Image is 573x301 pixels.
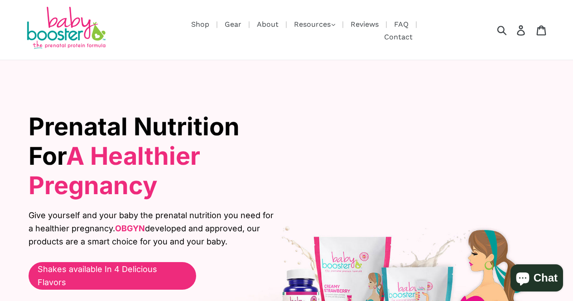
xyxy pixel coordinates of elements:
span: Give yourself and your baby the prenatal nutrition you need for a healthier pregnancy. developed ... [29,209,280,248]
span: Shakes available In 4 Delicious Flavors [38,263,187,289]
a: Shop [187,19,214,30]
button: Resources [289,18,340,31]
span: A Healthier Pregnancy [29,141,200,200]
span: Prenatal Nutrition For [29,112,240,200]
a: Gear [220,19,246,30]
inbox-online-store-chat: Shopify online store chat [508,264,566,294]
a: Reviews [346,19,383,30]
b: OBGYN [115,224,145,233]
a: About [252,19,283,30]
a: FAQ [390,19,413,30]
input: Search [500,20,525,40]
img: Baby Booster Prenatal Protein Supplements [25,7,106,51]
a: Contact [380,31,417,43]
